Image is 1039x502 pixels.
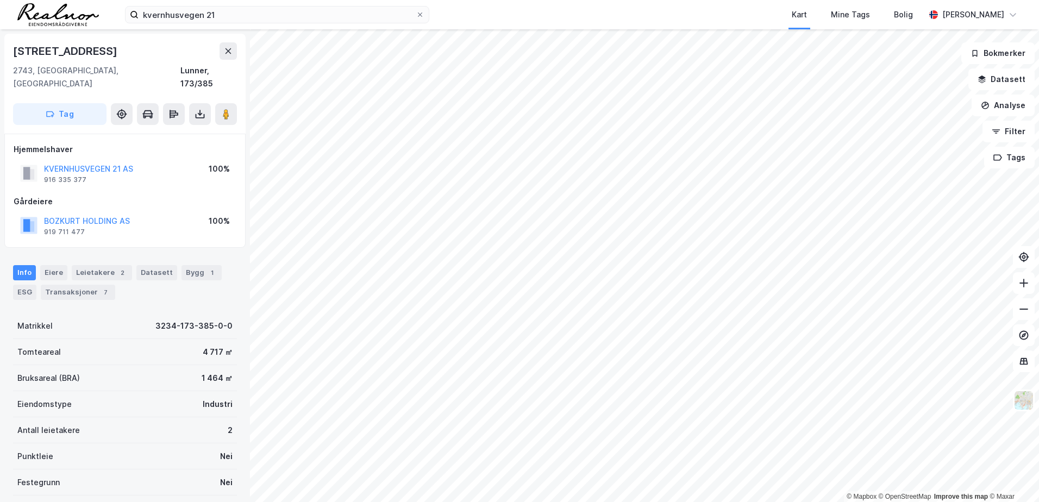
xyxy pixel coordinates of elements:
[44,175,86,184] div: 916 335 377
[17,372,80,385] div: Bruksareal (BRA)
[17,450,53,463] div: Punktleie
[220,450,233,463] div: Nei
[203,398,233,411] div: Industri
[202,372,233,385] div: 1 464 ㎡
[894,8,913,21] div: Bolig
[206,267,217,278] div: 1
[100,287,111,298] div: 7
[17,319,53,332] div: Matrikkel
[942,8,1004,21] div: [PERSON_NAME]
[1013,390,1034,411] img: Z
[17,398,72,411] div: Eiendomstype
[13,64,180,90] div: 2743, [GEOGRAPHIC_DATA], [GEOGRAPHIC_DATA]
[972,95,1035,116] button: Analyse
[209,215,230,228] div: 100%
[13,103,107,125] button: Tag
[985,450,1039,502] iframe: Chat Widget
[968,68,1035,90] button: Datasett
[14,143,236,156] div: Hjemmelshaver
[139,7,416,23] input: Søk på adresse, matrikkel, gårdeiere, leietakere eller personer
[228,424,233,437] div: 2
[792,8,807,21] div: Kart
[847,493,877,500] a: Mapbox
[879,493,931,500] a: OpenStreetMap
[41,285,115,300] div: Transaksjoner
[136,265,177,280] div: Datasett
[982,121,1035,142] button: Filter
[180,64,237,90] div: Lunner, 173/385
[14,195,236,208] div: Gårdeiere
[155,319,233,332] div: 3234-173-385-0-0
[13,285,36,300] div: ESG
[44,228,85,236] div: 919 711 477
[72,265,132,280] div: Leietakere
[13,42,120,60] div: [STREET_ADDRESS]
[934,493,988,500] a: Improve this map
[40,265,67,280] div: Eiere
[13,265,36,280] div: Info
[220,476,233,489] div: Nei
[181,265,222,280] div: Bygg
[17,476,60,489] div: Festegrunn
[17,424,80,437] div: Antall leietakere
[17,3,99,26] img: realnor-logo.934646d98de889bb5806.png
[117,267,128,278] div: 2
[984,147,1035,168] button: Tags
[831,8,870,21] div: Mine Tags
[17,346,61,359] div: Tomteareal
[961,42,1035,64] button: Bokmerker
[985,450,1039,502] div: Kontrollprogram for chat
[203,346,233,359] div: 4 717 ㎡
[209,162,230,175] div: 100%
